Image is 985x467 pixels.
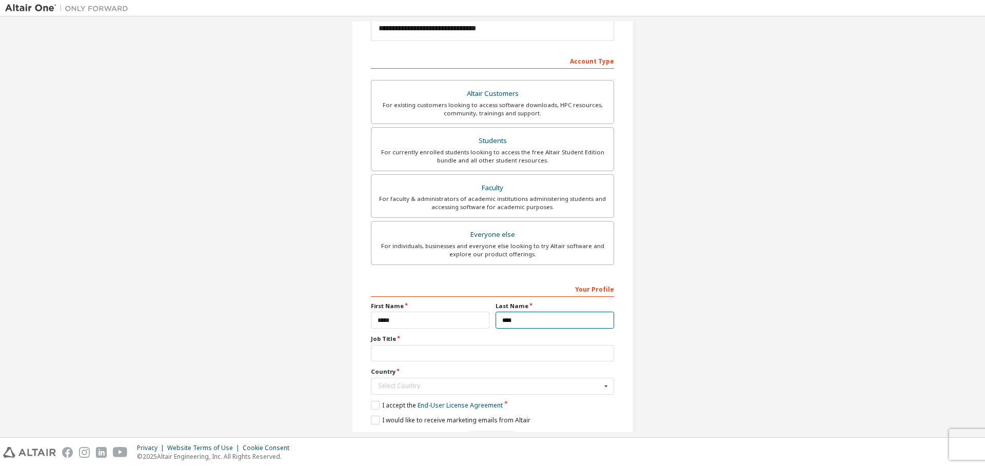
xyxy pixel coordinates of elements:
[378,228,607,242] div: Everyone else
[378,242,607,258] div: For individuals, businesses and everyone else looking to try Altair software and explore our prod...
[371,52,614,69] div: Account Type
[371,431,614,446] div: Read and acccept EULA to continue
[378,181,607,195] div: Faculty
[371,368,614,376] label: Country
[62,447,73,458] img: facebook.svg
[371,401,503,410] label: I accept the
[378,195,607,211] div: For faculty & administrators of academic institutions administering students and accessing softwa...
[167,444,243,452] div: Website Terms of Use
[96,447,107,458] img: linkedin.svg
[137,452,295,461] p: © 2025 Altair Engineering, Inc. All Rights Reserved.
[371,416,530,424] label: I would like to receive marketing emails from Altair
[5,3,133,13] img: Altair One
[371,335,614,343] label: Job Title
[378,87,607,101] div: Altair Customers
[496,302,614,310] label: Last Name
[378,148,607,165] div: For currently enrolled students looking to access the free Altair Student Edition bundle and all ...
[113,447,128,458] img: youtube.svg
[137,444,167,452] div: Privacy
[243,444,295,452] div: Cookie Consent
[3,447,56,458] img: altair_logo.svg
[371,280,614,297] div: Your Profile
[418,401,503,410] a: End-User License Agreement
[378,383,601,389] div: Select Country
[371,302,489,310] label: First Name
[378,101,607,117] div: For existing customers looking to access software downloads, HPC resources, community, trainings ...
[79,447,90,458] img: instagram.svg
[378,134,607,148] div: Students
